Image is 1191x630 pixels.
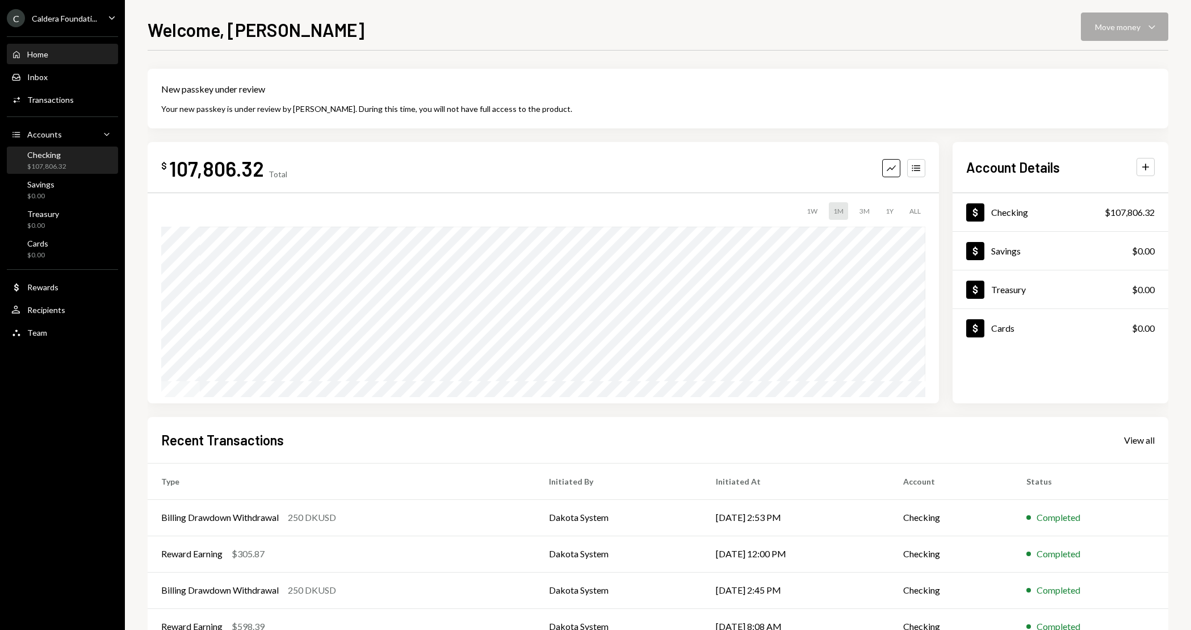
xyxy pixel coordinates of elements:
h2: Recent Transactions [161,431,284,449]
div: Reward Earning [161,547,223,561]
td: [DATE] 2:45 PM [702,572,890,608]
div: Checking [27,150,66,160]
h1: Welcome, [PERSON_NAME] [148,18,364,41]
div: Savings [991,245,1021,256]
th: Status [1013,463,1168,499]
td: Checking [890,536,1013,572]
h2: Account Details [966,158,1060,177]
div: $0.00 [27,251,48,260]
a: Treasury$0.00 [953,270,1168,308]
div: 1W [802,202,822,220]
th: Account [890,463,1013,499]
div: Billing Drawdown Withdrawal [161,583,279,597]
div: Treasury [991,284,1026,295]
th: Type [148,463,535,499]
div: ALL [905,202,925,220]
div: $107,806.32 [27,162,66,172]
div: Your new passkey is under review by [PERSON_NAME]. During this time, you will not have full acces... [161,103,1155,115]
a: Treasury$0.00 [7,206,118,233]
div: $0.00 [1132,244,1155,258]
div: Cards [991,323,1014,333]
div: Completed [1037,547,1080,561]
div: Cards [27,239,48,248]
div: Inbox [27,72,48,82]
div: Savings [27,180,54,189]
a: Cards$0.00 [953,309,1168,347]
div: $305.87 [232,547,265,561]
div: Checking [991,207,1028,218]
div: View all [1124,435,1155,446]
td: Checking [890,499,1013,536]
a: Team [7,322,118,343]
div: C [7,9,25,27]
div: Completed [1037,583,1080,597]
a: Transactions [7,89,118,110]
a: Checking$107,806.32 [953,193,1168,231]
div: Rewards [27,282,58,292]
td: Dakota System [535,572,702,608]
a: Accounts [7,124,118,144]
div: 107,806.32 [169,156,264,181]
div: $0.00 [1132,283,1155,297]
div: $0.00 [27,221,59,231]
div: $ [161,160,167,172]
div: $107,806.32 [1105,206,1155,219]
a: Inbox [7,66,118,87]
div: Completed [1037,511,1080,524]
div: Caldera Foundati... [32,14,97,23]
a: Cards$0.00 [7,235,118,262]
th: Initiated At [702,463,890,499]
td: [DATE] 12:00 PM [702,536,890,572]
div: 250 DKUSD [288,583,336,597]
div: Treasury [27,209,59,219]
td: Checking [890,572,1013,608]
a: Recipients [7,299,118,320]
div: Total [269,169,287,179]
div: Recipients [27,305,65,315]
a: View all [1124,433,1155,446]
div: $0.00 [27,191,54,201]
div: 1Y [881,202,898,220]
a: Rewards [7,277,118,297]
div: Accounts [27,130,62,139]
div: $0.00 [1132,322,1155,335]
div: Billing Drawdown Withdrawal [161,511,279,524]
td: [DATE] 2:53 PM [702,499,890,536]
div: Team [27,328,47,337]
th: Initiated By [535,463,702,499]
td: Dakota System [535,499,702,536]
a: Home [7,44,118,64]
div: Transactions [27,95,74,105]
div: New passkey under review [161,82,1155,96]
div: 3M [855,202,874,220]
a: Checking$107,806.32 [7,147,118,174]
div: 250 DKUSD [288,511,336,524]
div: 1M [829,202,848,220]
td: Dakota System [535,536,702,572]
div: Home [27,49,48,59]
a: Savings$0.00 [7,176,118,203]
a: Savings$0.00 [953,232,1168,270]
